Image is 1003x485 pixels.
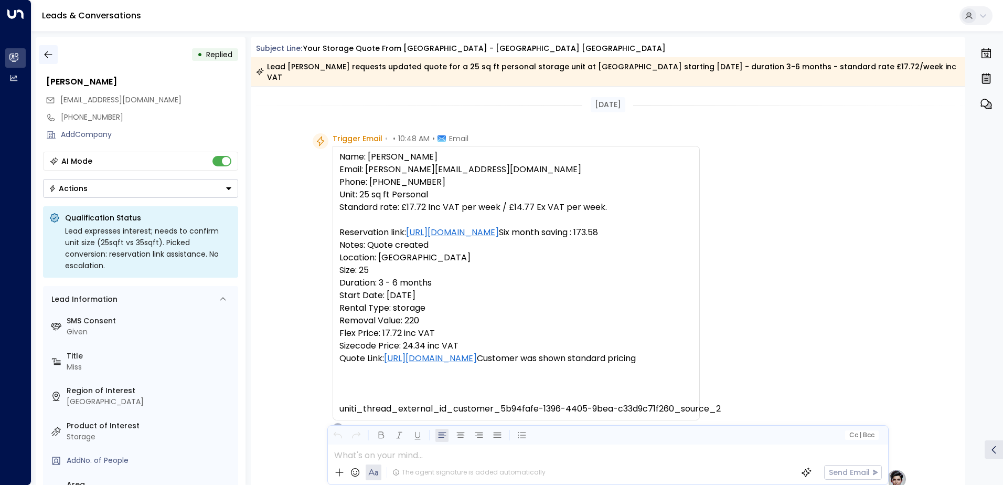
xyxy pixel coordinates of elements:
button: Undo [331,429,344,442]
span: • [385,133,388,144]
span: Cc Bcc [849,431,874,439]
pre: Name: [PERSON_NAME] Email: [PERSON_NAME][EMAIL_ADDRESS][DOMAIN_NAME] Phone: [PHONE_NUMBER] Unit: ... [339,151,693,415]
div: • [197,45,202,64]
div: Storage [67,431,234,442]
div: [DATE] [591,97,625,112]
div: Miss [67,362,234,373]
label: SMS Consent [67,315,234,326]
a: Leads & Conversations [42,9,141,22]
div: AddNo. of People [67,455,234,466]
span: Trigger Email [333,133,382,144]
span: 10:48 AM [398,133,430,144]
div: [GEOGRAPHIC_DATA] [67,396,234,407]
span: • [432,133,435,144]
div: Button group with a nested menu [43,179,238,198]
div: Lead [PERSON_NAME] requests updated quote for a 25 sq ft personal storage unit at [GEOGRAPHIC_DAT... [256,61,959,82]
a: [URL][DOMAIN_NAME] [406,226,499,239]
span: Subject Line: [256,43,302,54]
div: Lead Information [48,294,118,305]
button: Actions [43,179,238,198]
div: The agent signature is added automatically [392,468,546,477]
label: Title [67,351,234,362]
label: Region of Interest [67,385,234,396]
span: | [859,431,861,439]
p: Qualification Status [65,213,232,223]
div: Your storage quote from [GEOGRAPHIC_DATA] - [GEOGRAPHIC_DATA] [GEOGRAPHIC_DATA] [303,43,666,54]
div: [PERSON_NAME] [46,76,238,88]
div: Lead expresses interest; needs to confirm unit size (25sqft vs 35sqft). Picked conversion: reserv... [65,225,232,271]
button: Cc|Bcc [845,430,878,440]
div: O [333,423,343,433]
label: Product of Interest [67,420,234,431]
button: Redo [349,429,362,442]
div: Actions [49,184,88,193]
div: AI Mode [61,156,92,166]
span: Replied [206,49,232,60]
div: [PHONE_NUMBER] [61,112,238,123]
div: Given [67,326,234,338]
div: AddCompany [61,129,238,140]
a: [URL][DOMAIN_NAME] [384,352,477,365]
span: Email [449,133,468,144]
span: • [393,133,396,144]
span: [EMAIL_ADDRESS][DOMAIN_NAME] [60,94,182,105]
span: helenwhitby@yahoo.co.uk [60,94,182,106]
